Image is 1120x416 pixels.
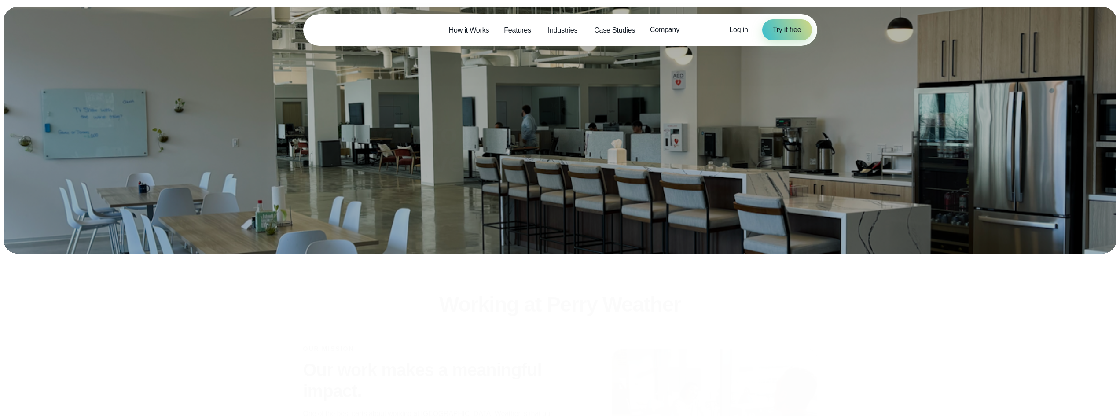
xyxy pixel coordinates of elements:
[594,25,635,36] span: Case Studies
[548,25,577,36] span: Industries
[587,21,643,39] a: Case Studies
[449,25,489,36] span: How it Works
[729,25,748,35] a: Log in
[762,19,812,40] a: Try it free
[650,25,679,35] span: Company
[441,21,497,39] a: How it Works
[729,26,748,33] span: Log in
[773,25,801,35] span: Try it free
[504,25,531,36] span: Features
